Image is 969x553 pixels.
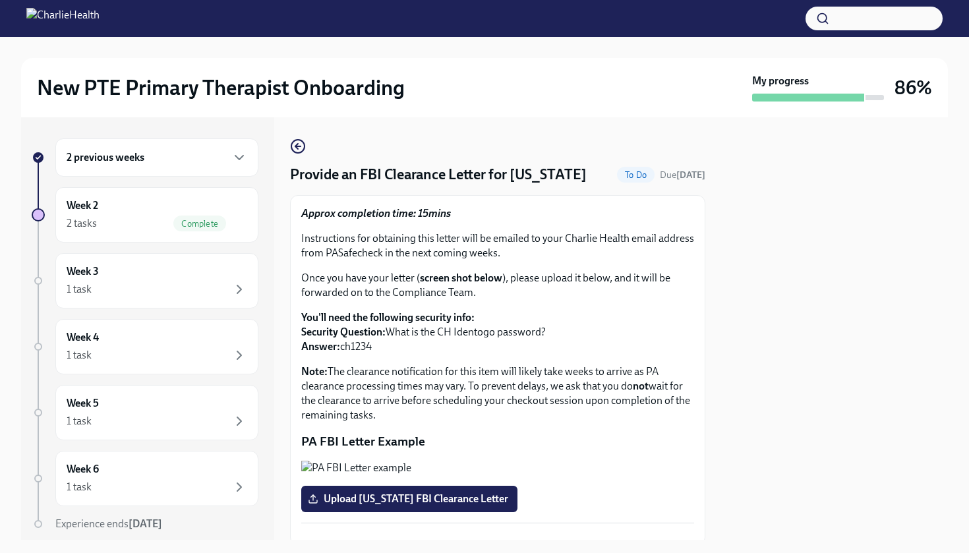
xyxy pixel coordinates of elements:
h3: 86% [895,76,932,100]
a: Week 51 task [32,385,258,440]
button: Zoom image [301,461,694,475]
h6: Week 5 [67,396,99,411]
p: Once you have your letter ( ), please upload it below, and it will be forwarded on to the Complia... [301,271,694,300]
div: 2 previous weeks [55,138,258,177]
strong: Answer: [301,340,340,353]
div: 1 task [67,282,92,297]
h2: New PTE Primary Therapist Onboarding [37,74,405,101]
span: October 2nd, 2025 07:00 [660,169,705,181]
a: Week 31 task [32,253,258,308]
h6: Week 3 [67,264,99,279]
div: 2 tasks [67,216,97,231]
h6: 2 previous weeks [67,150,144,165]
div: 1 task [67,480,92,494]
strong: Note: [301,365,328,378]
span: Complete [173,219,226,229]
strong: [DATE] [676,169,705,181]
span: Due [660,169,705,181]
strong: Security Question: [301,326,386,338]
strong: Approx completion time: 15mins [301,207,451,219]
strong: You'll need the following security info: [301,311,475,324]
strong: screen shot below [420,272,502,284]
img: CharlieHealth [26,8,100,29]
span: Upload [US_STATE] FBI Clearance Letter [310,492,508,506]
p: What is the CH Identogo password? ch1234 [301,310,694,354]
div: 1 task [67,348,92,363]
div: 1 task [67,414,92,428]
a: Week 41 task [32,319,258,374]
p: Instructions for obtaining this letter will be emailed to your Charlie Health email address from ... [301,231,694,260]
strong: My progress [752,74,809,88]
p: PA FBI Letter Example [301,433,694,450]
span: Experience ends [55,517,162,530]
a: Week 22 tasksComplete [32,187,258,243]
h6: Week 4 [67,330,99,345]
h4: Provide an FBI Clearance Letter for [US_STATE] [290,165,587,185]
span: To Do [617,170,655,180]
h6: Week 2 [67,198,98,213]
h6: Week 6 [67,462,99,477]
p: The clearance notification for this item will likely take weeks to arrive as PA clearance process... [301,364,694,422]
label: Upload [US_STATE] FBI Clearance Letter [301,486,517,512]
strong: not [633,380,649,392]
a: Week 61 task [32,451,258,506]
strong: [DATE] [129,517,162,530]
